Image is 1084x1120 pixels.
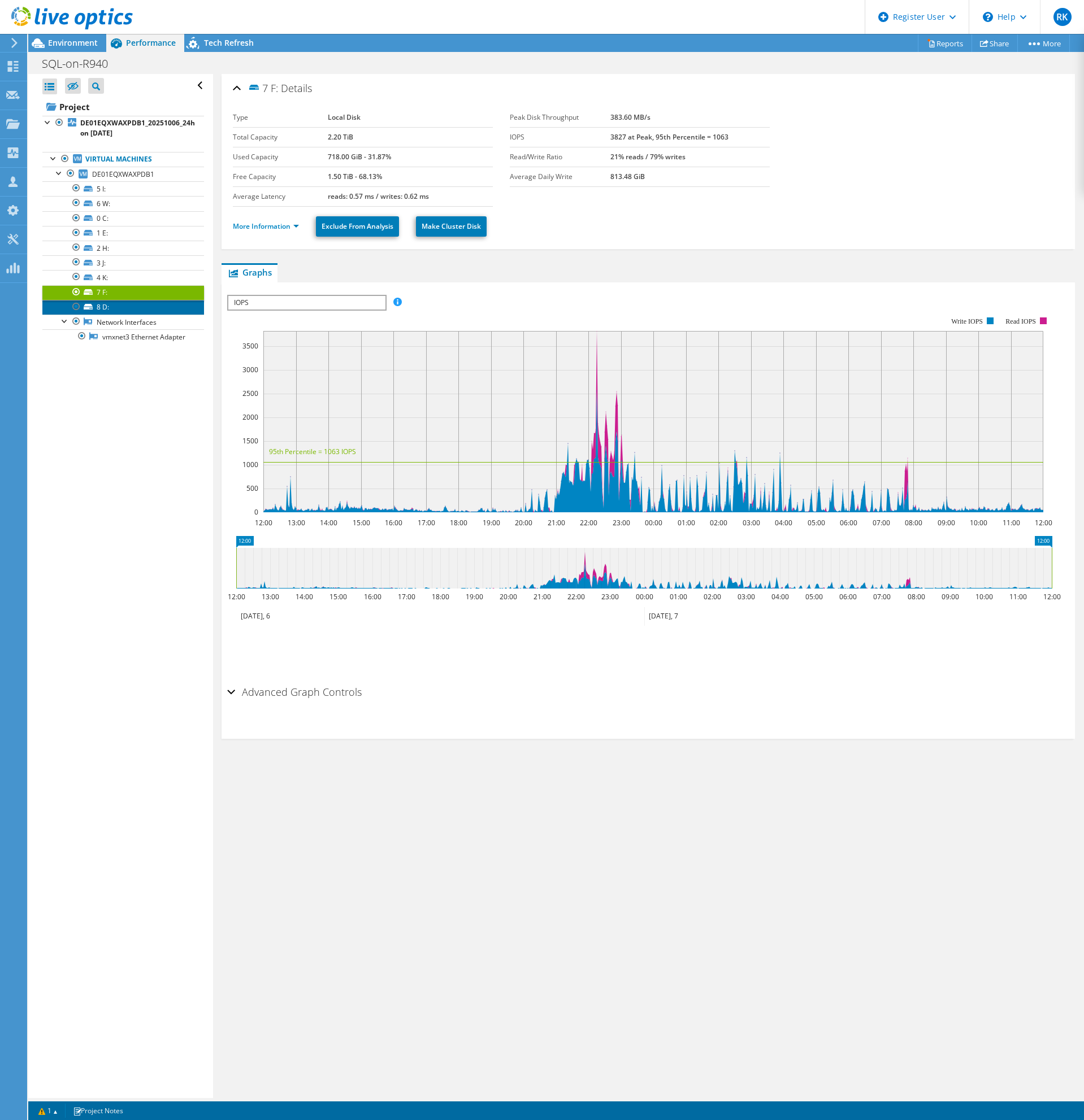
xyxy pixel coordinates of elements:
[904,518,922,528] text: 08:00
[269,447,356,456] text: 95th Percentile = 1063 IOPS
[941,592,959,602] text: 09:00
[975,592,992,602] text: 10:00
[242,341,258,351] text: 3500
[610,132,729,142] b: 3827 at Peak, 95th Percentile = 1063
[328,191,429,201] b: reads: 0.57 ms / writes: 0.62 ms
[246,483,258,493] text: 500
[228,296,385,310] span: IOPS
[510,132,610,143] label: IOPS
[242,460,258,469] text: 1000
[42,315,204,329] a: Network Interfaces
[417,518,435,528] text: 17:00
[907,592,925,602] text: 08:00
[737,592,755,602] text: 03:00
[1002,518,1020,528] text: 11:00
[742,518,760,528] text: 03:00
[612,518,630,528] text: 23:00
[635,592,653,602] text: 00:00
[567,592,584,602] text: 22:00
[610,152,686,162] b: 21% reads / 79% writes
[42,255,204,270] a: 3 J:
[227,267,272,278] span: Graphs
[254,518,272,528] text: 12:00
[42,181,204,196] a: 5 I:
[248,81,278,94] span: 7 F:
[80,118,195,138] b: DE01EQXWAXPDB1_20251006_24h on [DATE]
[42,196,204,211] a: 6 W:
[610,112,651,122] b: 383.60 MB/s
[677,518,695,528] text: 01:00
[983,12,993,22] svg: \n
[42,226,204,241] a: 1 E:
[42,300,204,315] a: 8 D:
[319,518,337,528] text: 14:00
[771,592,788,602] text: 04:00
[397,592,415,602] text: 17:00
[465,592,483,602] text: 19:00
[42,211,204,226] a: 0 C:
[42,241,204,255] a: 2 H:
[65,1104,131,1118] a: Project Notes
[547,518,565,528] text: 21:00
[42,329,204,344] a: vmxnet3 Ethernet Adapter
[669,592,687,602] text: 01:00
[42,98,204,116] a: Project
[514,518,532,528] text: 20:00
[384,518,402,528] text: 16:00
[709,518,727,528] text: 02:00
[287,518,305,528] text: 13:00
[937,518,955,528] text: 09:00
[328,172,382,181] b: 1.50 TiB - 68.13%
[242,436,258,446] text: 1500
[42,152,204,167] a: Virtual Machines
[610,172,645,181] b: 813.48 GiB
[1034,518,1052,528] text: 12:00
[126,37,176,48] span: Performance
[644,518,662,528] text: 00:00
[233,191,328,202] label: Average Latency
[42,270,204,285] a: 4 K:
[352,518,370,528] text: 15:00
[774,518,792,528] text: 04:00
[1009,592,1026,602] text: 11:00
[972,34,1018,52] a: Share
[328,132,353,142] b: 2.20 TiB
[807,518,825,528] text: 05:00
[579,518,597,528] text: 22:00
[37,58,125,70] h1: SQL-on-R940
[363,592,381,602] text: 16:00
[951,317,983,325] text: Write IOPS
[1053,8,1072,26] span: RK
[449,518,467,528] text: 18:00
[204,37,254,48] span: Tech Refresh
[328,112,361,122] b: Local Disk
[295,592,313,602] text: 14:00
[416,216,487,237] a: Make Cluster Disk
[918,34,972,52] a: Reports
[510,151,610,163] label: Read/Write Ratio
[482,518,500,528] text: 19:00
[1043,592,1060,602] text: 12:00
[329,592,346,602] text: 15:00
[42,285,204,300] a: 7 F:
[233,171,328,182] label: Free Capacity
[31,1104,66,1118] a: 1
[510,112,610,123] label: Peak Disk Throughput
[242,389,258,398] text: 2500
[92,169,154,179] span: DE01EQXWAXPDB1
[533,592,550,602] text: 21:00
[261,592,279,602] text: 13:00
[281,81,312,95] span: Details
[873,592,890,602] text: 07:00
[839,592,856,602] text: 06:00
[969,518,987,528] text: 10:00
[242,412,258,422] text: 2000
[233,112,328,123] label: Type
[48,37,98,48] span: Environment
[42,167,204,181] a: DE01EQXWAXPDB1
[510,171,610,182] label: Average Daily Write
[1017,34,1070,52] a: More
[839,518,857,528] text: 06:00
[316,216,399,237] a: Exclude From Analysis
[227,681,362,703] h2: Advanced Graph Controls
